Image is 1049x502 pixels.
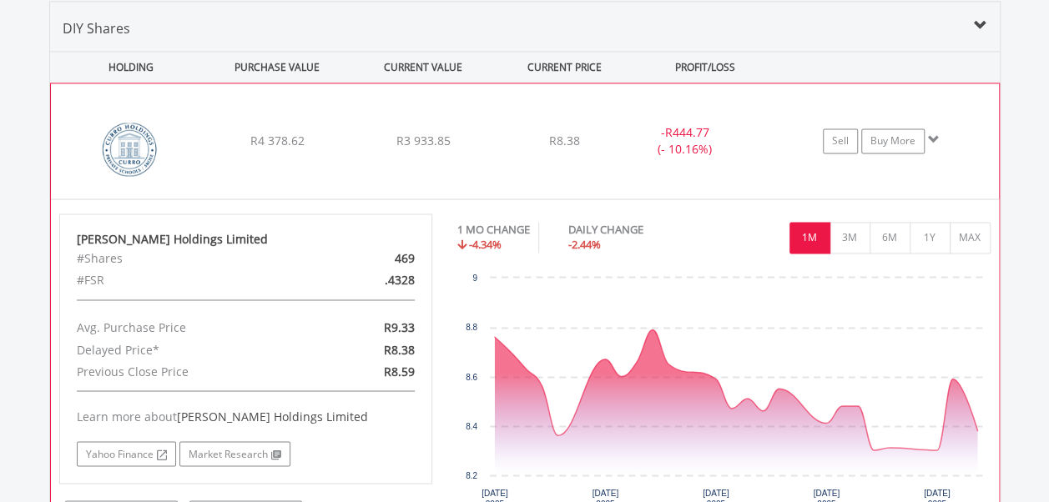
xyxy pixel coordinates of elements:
[77,231,416,248] div: [PERSON_NAME] Holdings Limited
[64,248,306,269] div: #Shares
[466,372,477,381] text: 8.6
[306,248,427,269] div: 469
[466,323,477,332] text: 8.8
[64,360,306,382] div: Previous Close Price
[861,128,925,153] a: Buy More
[549,133,580,148] span: R8.38
[352,52,495,83] div: CURRENT VALUE
[64,269,306,291] div: #FSR
[823,128,858,153] a: Sell
[469,237,502,252] span: -4.34%
[457,222,530,238] div: 1 MO CHANGE
[59,104,203,194] img: EQU.ZA.COH.png
[396,133,450,148] span: R3 933.85
[384,363,415,379] span: R8.59
[63,19,130,38] span: DIY Shares
[664,124,709,140] span: R444.77
[789,222,830,254] button: 1M
[177,408,368,424] span: [PERSON_NAME] Holdings Limited
[206,52,349,83] div: PURCHASE VALUE
[870,222,910,254] button: 6M
[466,421,477,430] text: 8.4
[306,269,427,291] div: .4328
[77,408,416,424] div: Learn more about
[472,274,477,283] text: 9
[568,222,702,238] div: DAILY CHANGE
[568,237,601,252] span: -2.44%
[77,441,176,466] a: Yahoo Finance
[250,133,304,148] span: R4 378.62
[622,124,747,158] div: - (- 10.16%)
[950,222,991,254] button: MAX
[64,339,306,360] div: Delayed Price*
[64,317,306,339] div: Avg. Purchase Price
[497,52,630,83] div: CURRENT PRICE
[910,222,951,254] button: 1Y
[634,52,777,83] div: PROFIT/LOSS
[51,52,203,83] div: HOLDING
[830,222,870,254] button: 3M
[384,341,415,357] span: R8.38
[384,319,415,335] span: R9.33
[466,470,477,479] text: 8.2
[179,441,290,466] a: Market Research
